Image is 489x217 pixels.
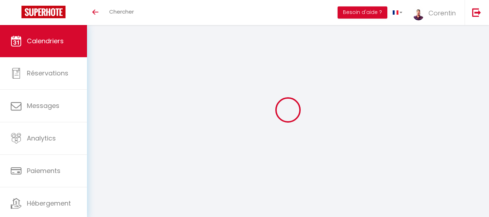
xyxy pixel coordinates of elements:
button: Besoin d'aide ? [338,6,387,19]
span: Paiements [27,166,60,175]
span: Messages [27,101,59,110]
span: Corentin [429,9,456,18]
img: logout [472,8,481,17]
span: Hébergement [27,199,71,208]
span: Réservations [27,69,68,78]
img: Super Booking [21,6,66,18]
span: Analytics [27,134,56,143]
span: Chercher [109,8,134,15]
span: Calendriers [27,36,64,45]
img: ... [413,6,424,20]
